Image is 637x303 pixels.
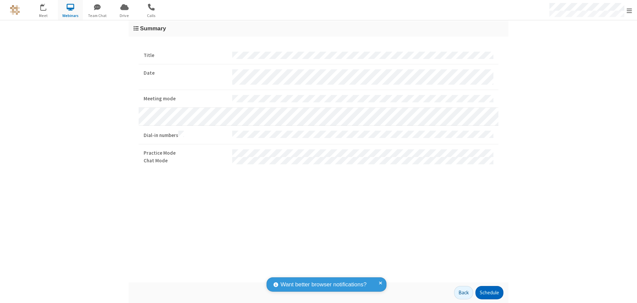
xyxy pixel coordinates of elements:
span: Meet [31,13,56,19]
strong: Practice Mode [144,149,227,157]
strong: Meeting mode [144,95,227,103]
img: QA Selenium DO NOT DELETE OR CHANGE [10,5,20,15]
strong: Title [144,52,227,59]
button: Back [454,286,473,299]
span: Summary [140,25,166,32]
span: Team Chat [85,13,110,19]
strong: Dial-in numbers [144,131,227,139]
span: Calls [139,13,164,19]
span: Want better browser notifications? [281,280,366,289]
iframe: Chat [620,286,632,298]
strong: Chat Mode [144,157,227,165]
button: Schedule [475,286,503,299]
div: 29 [44,4,50,9]
span: Webinars [58,13,83,19]
strong: Date [144,69,227,77]
span: Drive [112,13,137,19]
